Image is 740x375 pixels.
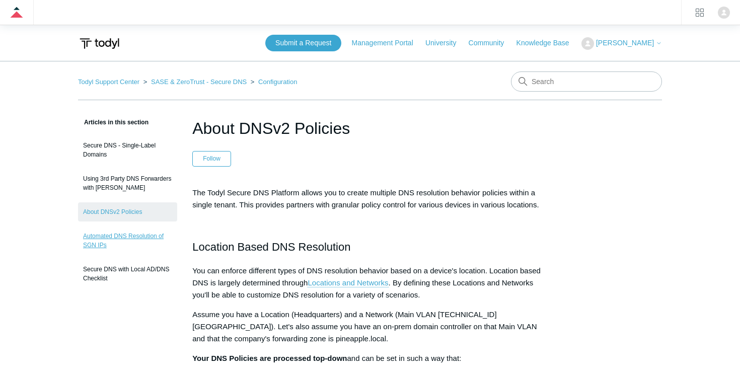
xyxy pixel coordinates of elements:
h1: About DNSv2 Policies [192,116,548,140]
p: You can enforce different types of DNS resolution behavior based on a device's location. Location... [192,265,548,301]
li: Configuration [249,78,298,86]
a: Configuration [258,78,297,86]
button: [PERSON_NAME] [581,37,662,50]
a: Secure DNS - Single-Label Domains [78,136,177,164]
a: Submit a Request [265,35,341,51]
a: Todyl Support Center [78,78,139,86]
h2: Location Based DNS Resolution [192,238,548,256]
a: Locations and Networks [308,278,388,287]
a: University [425,38,466,48]
img: user avatar [718,7,730,19]
p: Assume you have a Location (Headquarters) and a Network (Main VLAN [TECHNICAL_ID][GEOGRAPHIC_DATA... [192,309,548,345]
a: Knowledge Base [516,38,579,48]
strong: Your DNS Policies are processed top-down [192,354,347,362]
input: Search [511,71,662,92]
a: About DNSv2 Policies [78,202,177,221]
a: Community [469,38,514,48]
li: Todyl Support Center [78,78,141,86]
p: and can be set in such a way that: [192,352,548,364]
a: Using 3rd Party DNS Forwarders with [PERSON_NAME] [78,169,177,197]
a: SASE & ZeroTrust - Secure DNS [151,78,247,86]
li: SASE & ZeroTrust - Secure DNS [141,78,249,86]
img: Todyl Support Center Help Center home page [78,34,121,53]
a: Management Portal [352,38,423,48]
p: The Todyl Secure DNS Platform allows you to create multiple DNS resolution behavior policies with... [192,187,548,211]
span: Articles in this section [78,119,149,126]
button: Follow Article [192,151,231,166]
a: Automated DNS Resolution of SGN IPs [78,227,177,255]
a: Secure DNS with Local AD/DNS Checklist [78,260,177,288]
span: [PERSON_NAME] [596,39,654,47]
zd-hc-trigger: Click your profile icon to open the profile menu [718,7,730,19]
